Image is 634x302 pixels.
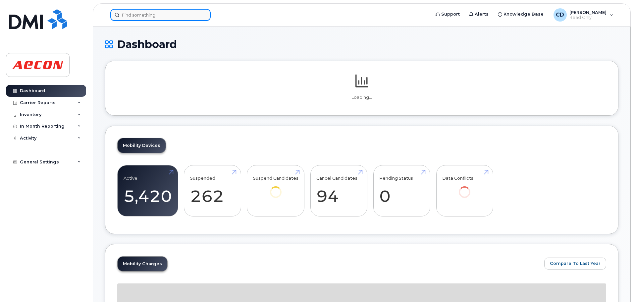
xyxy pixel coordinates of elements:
a: Data Conflicts [442,169,487,207]
a: Suspended 262 [190,169,235,213]
a: Cancel Candidates 94 [316,169,361,213]
h1: Dashboard [105,38,618,50]
span: Compare To Last Year [550,260,601,267]
a: Pending Status 0 [379,169,424,213]
button: Compare To Last Year [544,258,606,270]
a: Suspend Candidates [253,169,298,207]
a: Mobility Charges [118,257,167,271]
a: Active 5,420 [124,169,172,213]
p: Loading... [117,94,606,100]
a: Mobility Devices [118,138,166,153]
